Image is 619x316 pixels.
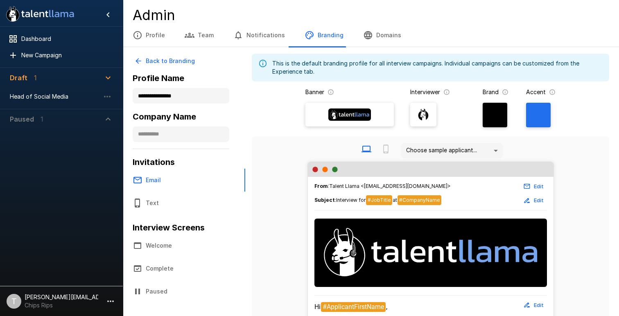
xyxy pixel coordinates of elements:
p: Brand [483,88,499,96]
button: Edit [521,180,547,193]
p: Accent [526,88,546,96]
span: #JobTitle [366,195,392,205]
span: Hi [314,303,321,311]
button: Email [123,169,245,192]
span: : Talent Llama <[EMAIL_ADDRESS][DOMAIN_NAME]> [314,182,451,190]
button: Branding [295,24,353,47]
button: Paused [123,280,245,303]
button: Edit [521,194,547,207]
svg: The banner version of your logo. Using your logo will enable customization of brand and accent co... [328,89,334,95]
svg: The primary color for buttons in branded interviews and emails. It should be a color that complem... [549,89,556,95]
label: Banner Logo [305,103,394,126]
button: Notifications [224,24,295,47]
b: From [314,183,328,189]
button: Complete [123,257,245,280]
button: Back to Branding [133,54,198,69]
b: Company Name [133,112,196,122]
span: : [314,195,442,205]
p: Banner [305,88,324,96]
button: Domains [353,24,411,47]
span: #CompanyName [398,195,441,205]
b: Profile Name [133,73,184,83]
button: Welcome [123,234,245,257]
p: Interviewer [410,88,440,96]
button: Team [175,24,224,47]
img: Talent Llama [314,219,547,285]
button: Text [123,192,245,214]
div: Choose sample applicant... [401,143,503,158]
span: Interview for [336,197,366,203]
span: , [386,303,387,311]
div: This is the default branding profile for all interview campaigns. Individual campaigns can be cus... [272,56,603,79]
span: #ApplicantFirstName [321,302,386,312]
b: Subject [314,197,335,203]
button: Edit [521,299,547,311]
svg: The image that will show next to questions in your candidate interviews. It must be square and at... [443,89,450,95]
img: Banner Logo [328,108,371,121]
button: Profile [123,24,175,47]
span: at [393,197,397,203]
img: llama_clean.png [417,108,429,121]
svg: The background color for branded interviews and emails. It should be a color that complements you... [502,89,508,95]
h4: Admin [133,7,609,24]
